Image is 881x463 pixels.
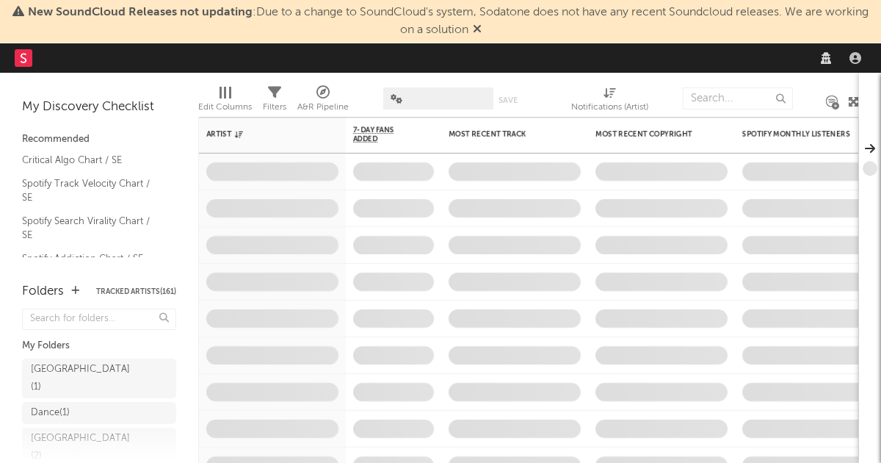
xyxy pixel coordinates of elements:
input: Search for folders... [22,309,176,330]
div: A&R Pipeline [297,98,349,116]
a: Dance(1) [22,402,176,424]
div: Recommended [22,131,176,148]
div: Filters [263,80,286,123]
div: Edit Columns [198,80,252,123]
div: Notifications (Artist) [571,80,648,123]
button: Save [498,96,518,104]
div: Dance ( 1 ) [31,404,70,422]
input: Search... [683,87,793,110]
div: Notifications (Artist) [571,98,648,116]
span: : Due to a change to SoundCloud's system, Sodatone does not have any recent Soundcloud releases. ... [28,7,869,36]
div: Filters [263,98,286,116]
div: My Discovery Checklist [22,98,176,116]
div: Artist [206,130,316,139]
button: Tracked Artists(161) [96,288,176,295]
div: Most Recent Copyright [595,130,706,139]
a: [GEOGRAPHIC_DATA](1) [22,359,176,398]
a: Spotify Search Virality Chart / SE [22,213,162,243]
span: 7-Day Fans Added [353,126,412,143]
div: Edit Columns [198,98,252,116]
div: Most Recent Track [449,130,559,139]
a: Critical Algo Chart / SE [22,152,162,168]
div: Spotify Monthly Listeners [742,130,852,139]
div: [GEOGRAPHIC_DATA] ( 1 ) [31,361,134,396]
div: Folders [22,283,64,301]
span: New SoundCloud Releases not updating [28,7,253,18]
a: Spotify Addiction Chart / SE [22,251,162,267]
span: Dismiss [473,24,482,36]
a: Spotify Track Velocity Chart / SE [22,176,162,206]
div: A&R Pipeline [297,80,349,123]
div: My Folders [22,337,176,355]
